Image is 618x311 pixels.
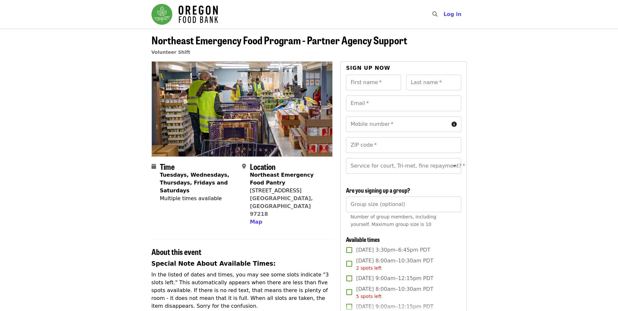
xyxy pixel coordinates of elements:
[450,161,459,170] button: Open
[250,187,327,195] div: [STREET_ADDRESS]
[346,96,461,111] input: Email
[250,195,313,217] a: [GEOGRAPHIC_DATA], [GEOGRAPHIC_DATA] 97218
[250,218,262,226] button: Map
[151,32,407,48] span: Northeast Emergency Food Program - Partner Agency Support
[160,161,175,172] span: Time
[356,294,381,299] span: 5 spots left
[443,11,461,17] span: Log in
[151,4,218,25] img: Oregon Food Bank - Home
[151,260,276,267] strong: Special Note About Available Times:
[356,274,433,282] span: [DATE] 9:00am–12:15pm PDT
[356,257,433,272] span: [DATE] 8:00am–10:30am PDT
[356,265,381,271] span: 2 spots left
[356,246,430,254] span: [DATE] 3:30pm–6:45pm PDT
[452,121,457,127] i: circle-info icon
[151,271,333,310] p: In the listed of dates and times, you may see some slots indicate "3 slots left." This automatica...
[152,62,333,156] img: Northeast Emergency Food Program - Partner Agency Support organized by Oregon Food Bank
[250,172,314,186] strong: Northeast Emergency Food Pantry
[406,75,461,90] input: Last name
[250,219,262,225] span: Map
[346,65,390,71] span: Sign up now
[346,186,410,194] span: Are you signing up a group?
[346,197,461,212] input: [object Object]
[346,75,401,90] input: First name
[151,163,156,170] i: calendar icon
[160,195,237,202] div: Multiple times available
[346,235,380,244] span: Available times
[160,172,229,194] strong: Tuesdays, Wednesdays, Thursdays, Fridays and Saturdays
[151,50,191,55] a: Volunteer Shift
[356,285,433,300] span: [DATE] 8:00am–10:30am PDT
[250,161,276,172] span: Location
[432,11,438,17] i: search icon
[356,303,433,311] span: [DATE] 9:00am–12:15pm PDT
[441,7,447,22] input: Search
[242,163,246,170] i: map-marker-alt icon
[346,116,449,132] input: Mobile number
[351,214,436,227] span: Number of group members, including yourself. Maximum group size is 10
[438,8,467,21] button: Log in
[151,246,201,257] span: About this event
[346,137,461,153] input: ZIP code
